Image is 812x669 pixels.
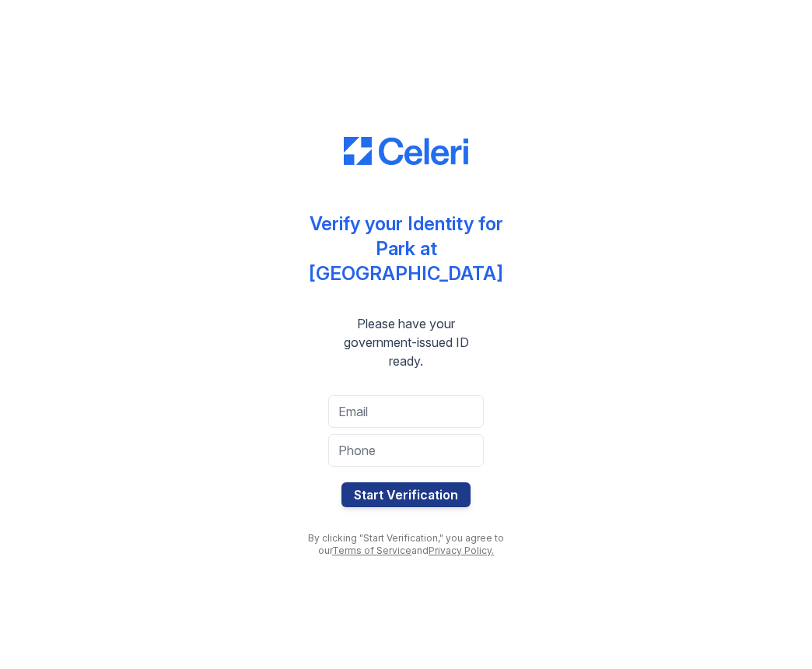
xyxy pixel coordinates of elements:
input: Phone [328,434,484,467]
a: Privacy Policy. [429,545,494,556]
button: Start Verification [341,482,471,507]
a: Terms of Service [332,545,411,556]
div: By clicking "Start Verification," you agree to our and [297,532,515,557]
div: Verify your Identity for Park at [GEOGRAPHIC_DATA] [297,212,515,286]
img: CE_Logo_Blue-a8612792a0a2168367f1c8372b55b34899dd931a85d93a1a3d3e32e68fde9ad4.png [344,137,468,165]
input: Email [328,395,484,428]
div: Please have your government-issued ID ready. [297,314,515,370]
